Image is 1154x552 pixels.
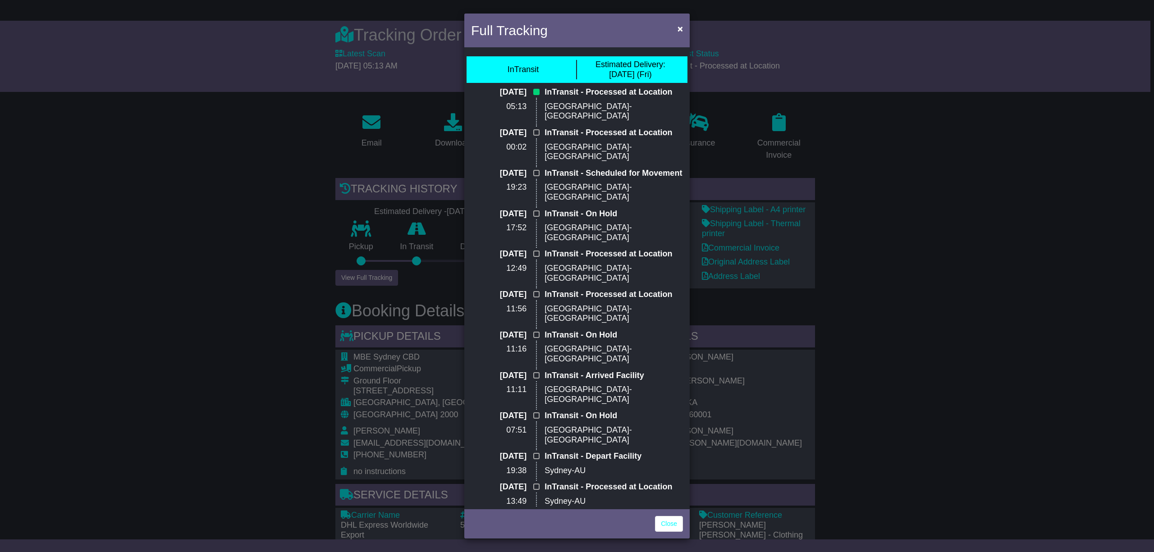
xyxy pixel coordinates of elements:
[471,20,548,41] h4: Full Tracking
[545,182,683,202] p: [GEOGRAPHIC_DATA]-[GEOGRAPHIC_DATA]
[471,304,527,314] p: 11:56
[545,169,683,178] p: InTransit - Scheduled for Movement
[471,169,527,178] p: [DATE]
[471,466,527,476] p: 19:38
[545,87,683,97] p: InTransit - Processed at Location
[471,344,527,354] p: 11:16
[471,182,527,192] p: 19:23
[678,23,683,34] span: ×
[471,142,527,152] p: 00:02
[545,304,683,324] p: [GEOGRAPHIC_DATA]-[GEOGRAPHIC_DATA]
[545,249,683,259] p: InTransit - Processed at Location
[471,290,527,300] p: [DATE]
[545,344,683,364] p: [GEOGRAPHIC_DATA]-[GEOGRAPHIC_DATA]
[471,482,527,492] p: [DATE]
[471,209,527,219] p: [DATE]
[545,411,683,421] p: InTransit - On Hold
[545,452,683,461] p: InTransit - Depart Facility
[545,223,683,242] p: [GEOGRAPHIC_DATA]-[GEOGRAPHIC_DATA]
[471,223,527,233] p: 17:52
[471,249,527,259] p: [DATE]
[471,497,527,506] p: 13:49
[471,102,527,112] p: 05:13
[655,516,683,532] a: Close
[545,290,683,300] p: InTransit - Processed at Location
[471,411,527,421] p: [DATE]
[545,425,683,445] p: [GEOGRAPHIC_DATA]-[GEOGRAPHIC_DATA]
[545,142,683,162] p: [GEOGRAPHIC_DATA]-[GEOGRAPHIC_DATA]
[545,371,683,381] p: InTransit - Arrived Facility
[545,209,683,219] p: InTransit - On Hold
[471,87,527,97] p: [DATE]
[595,60,665,79] div: [DATE] (Fri)
[471,425,527,435] p: 07:51
[471,330,527,340] p: [DATE]
[545,385,683,404] p: [GEOGRAPHIC_DATA]-[GEOGRAPHIC_DATA]
[673,19,687,38] button: Close
[545,497,683,506] p: Sydney-AU
[545,466,683,476] p: Sydney-AU
[471,385,527,395] p: 11:11
[595,60,665,69] span: Estimated Delivery:
[471,264,527,274] p: 12:49
[545,264,683,283] p: [GEOGRAPHIC_DATA]-[GEOGRAPHIC_DATA]
[471,128,527,138] p: [DATE]
[545,482,683,492] p: InTransit - Processed at Location
[471,452,527,461] p: [DATE]
[471,371,527,381] p: [DATE]
[508,65,539,75] div: InTransit
[545,128,683,138] p: InTransit - Processed at Location
[545,102,683,121] p: [GEOGRAPHIC_DATA]-[GEOGRAPHIC_DATA]
[545,330,683,340] p: InTransit - On Hold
